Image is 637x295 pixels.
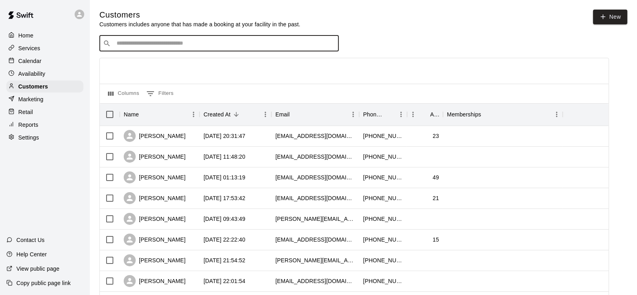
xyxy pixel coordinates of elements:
[384,109,395,120] button: Sort
[18,83,48,90] p: Customers
[16,279,71,287] p: Copy public page link
[144,87,176,100] button: Show filters
[363,277,403,285] div: +15193297293
[204,277,245,285] div: 2025-09-29 22:01:54
[99,35,339,51] div: Search customers by name or email
[6,119,83,131] a: Reports
[275,103,290,126] div: Email
[6,55,83,67] a: Calendar
[18,121,38,129] p: Reports
[204,153,245,161] div: 2025-10-11 11:48:20
[124,234,186,246] div: [PERSON_NAME]
[6,132,83,144] a: Settings
[124,192,186,204] div: [PERSON_NAME]
[124,103,139,126] div: Name
[275,215,355,223] div: nora.newhook@gmail.com
[6,93,83,105] a: Marketing
[430,103,439,126] div: Age
[363,256,403,264] div: +15193652749
[120,103,200,126] div: Name
[124,275,186,287] div: [PERSON_NAME]
[363,236,403,244] div: +15198190672
[106,87,141,100] button: Select columns
[6,42,83,54] a: Services
[204,194,245,202] div: 2025-10-09 17:53:42
[18,108,33,116] p: Retail
[363,173,403,181] div: +19053917688
[124,213,186,225] div: [PERSON_NAME]
[139,109,150,120] button: Sort
[433,132,439,140] div: 23
[347,108,359,120] button: Menu
[204,103,231,126] div: Created At
[551,108,563,120] button: Menu
[259,108,271,120] button: Menu
[204,256,245,264] div: 2025-10-04 21:54:52
[275,153,355,161] div: jenniferfeher86@gmail.com
[18,57,42,65] p: Calendar
[6,81,83,92] a: Customers
[188,108,200,120] button: Menu
[593,10,627,24] a: New
[275,236,355,244] div: hswall99@yahoo.com
[275,256,355,264] div: kristy.lalonde@outlook.com
[16,265,59,273] p: View public page
[275,194,355,202] div: 8765basketball@gmail.com
[433,236,439,244] div: 15
[6,106,83,118] a: Retail
[124,151,186,163] div: [PERSON_NAME]
[99,20,301,28] p: Customers includes anyone that has made a booking at your facility in the past.
[363,215,403,223] div: +15193001380
[200,103,271,126] div: Created At
[271,103,359,126] div: Email
[419,109,430,120] button: Sort
[481,109,493,120] button: Sort
[433,194,439,202] div: 21
[124,130,186,142] div: [PERSON_NAME]
[18,95,44,103] p: Marketing
[363,153,403,161] div: +15198197986
[204,173,245,181] div: 2025-10-11 01:13:19
[18,134,39,142] p: Settings
[443,103,563,126] div: Memberships
[204,236,245,244] div: 2025-10-04 22:22:40
[18,70,45,78] p: Availability
[275,132,355,140] div: wiebemichael02@gmail.com
[124,171,186,183] div: [PERSON_NAME]
[99,10,301,20] h5: Customers
[290,109,301,120] button: Sort
[363,132,403,140] div: +15197916488
[16,250,47,258] p: Help Center
[6,29,83,41] a: Home
[447,103,481,126] div: Memberships
[18,44,40,52] p: Services
[124,254,186,266] div: [PERSON_NAME]
[407,108,419,120] button: Menu
[433,173,439,181] div: 49
[275,277,355,285] div: abewall84@gmail.com
[204,132,245,140] div: 2025-10-14 20:31:47
[275,173,355,181] div: rricci2@hotmail.com
[363,103,384,126] div: Phone Number
[395,108,407,120] button: Menu
[407,103,443,126] div: Age
[16,236,45,244] p: Contact Us
[6,68,83,80] a: Availability
[359,103,407,126] div: Phone Number
[18,31,34,39] p: Home
[231,109,242,120] button: Sort
[204,215,245,223] div: 2025-10-07 09:43:49
[363,194,403,202] div: +15199952384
